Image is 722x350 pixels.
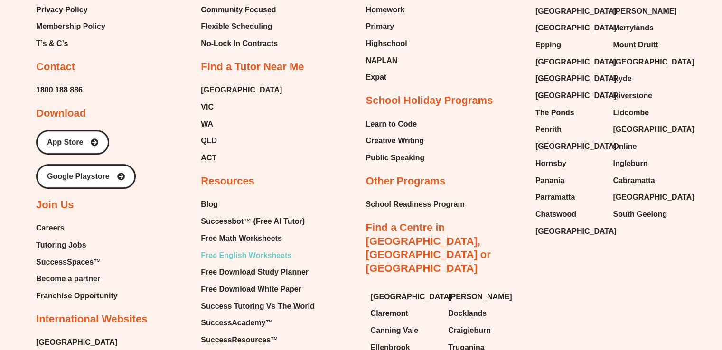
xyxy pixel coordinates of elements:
a: [GEOGRAPHIC_DATA] [535,139,604,154]
span: Mount Druitt [613,38,658,52]
span: [GEOGRAPHIC_DATA] [535,72,617,86]
span: SuccessResources™ [201,333,278,347]
span: South Geelong [613,207,667,221]
span: [GEOGRAPHIC_DATA] [535,4,617,18]
a: Community Focused [201,3,281,17]
a: Primary [366,19,412,34]
a: Free Download Study Planner [201,265,314,279]
span: QLD [201,134,217,148]
span: Penrith [535,122,562,137]
span: Ryde [613,72,631,86]
span: [GEOGRAPHIC_DATA] [613,190,694,204]
a: QLD [201,134,282,148]
a: [GEOGRAPHIC_DATA] [535,224,604,239]
h2: School Holiday Programs [366,94,493,108]
a: Hornsby [535,157,604,171]
a: [PERSON_NAME] [448,290,516,304]
span: Highschool [366,37,407,51]
span: Free Download Study Planner [201,265,309,279]
a: [GEOGRAPHIC_DATA] [371,290,439,304]
span: [GEOGRAPHIC_DATA] [535,89,617,103]
a: Highschool [366,37,412,51]
a: Successbot™ (Free AI Tutor) [201,214,314,229]
span: Canning Vale [371,323,418,338]
span: The Ponds [535,106,574,120]
div: Chat Widget [564,243,722,350]
a: Free Download White Paper [201,282,314,296]
span: WA [201,117,213,131]
h2: International Websites [36,313,147,326]
a: Find a Centre in [GEOGRAPHIC_DATA], [GEOGRAPHIC_DATA] or [GEOGRAPHIC_DATA] [366,221,491,274]
a: [GEOGRAPHIC_DATA] [535,55,604,69]
a: [GEOGRAPHIC_DATA] [613,55,681,69]
span: [GEOGRAPHIC_DATA] [613,55,694,69]
a: Franchise Opportunity [36,289,118,303]
span: SuccessAcademy™ [201,316,273,330]
span: ACT [201,151,216,165]
a: NAPLAN [366,54,412,68]
span: Learn to Code [366,117,417,131]
span: Membership Policy [36,19,105,34]
span: Privacy Policy [36,3,88,17]
span: [GEOGRAPHIC_DATA] [371,290,452,304]
a: School Readiness Program [366,197,465,212]
span: Chatswood [535,207,576,221]
span: Free English Worksheets [201,249,291,263]
a: Free Math Worksheets [201,231,314,246]
a: Panania [535,174,604,188]
span: Blog [201,197,218,212]
span: Google Playstore [47,173,110,180]
a: Riverstone [613,89,681,103]
a: [GEOGRAPHIC_DATA] [36,335,117,350]
span: Epping [535,38,561,52]
a: Ryde [613,72,681,86]
span: Free Download White Paper [201,282,301,296]
span: Riverstone [613,89,652,103]
a: Online [613,139,681,154]
a: Canning Vale [371,323,439,338]
a: Creative Writing [366,134,425,148]
span: Expat [366,70,387,84]
a: Flexible Scheduling [201,19,281,34]
span: Careers [36,221,65,235]
a: [GEOGRAPHIC_DATA] [535,4,604,18]
a: Free English Worksheets [201,249,314,263]
a: App Store [36,130,109,155]
span: Flexible Scheduling [201,19,272,34]
span: [PERSON_NAME] [613,4,676,18]
span: Ingleburn [613,157,647,171]
a: Penrith [535,122,604,137]
a: Docklands [448,306,516,321]
a: No-Lock In Contracts [201,37,281,51]
a: T’s & C’s [36,37,105,51]
a: Chatswood [535,207,604,221]
a: ACT [201,151,282,165]
span: [GEOGRAPHIC_DATA] [535,21,617,35]
a: [GEOGRAPHIC_DATA] [535,72,604,86]
a: Cabramatta [613,174,681,188]
a: Expat [366,70,412,84]
a: SuccessResources™ [201,333,314,347]
a: Parramatta [535,190,604,204]
a: Success Tutoring Vs The World [201,299,314,313]
span: [PERSON_NAME] [448,290,512,304]
a: South Geelong [613,207,681,221]
a: 1800 188 886 [36,83,83,97]
a: [GEOGRAPHIC_DATA] [201,83,282,97]
a: Become a partner [36,272,118,286]
h2: Find a Tutor Near Me [201,60,304,74]
span: SuccessSpaces™ [36,255,101,269]
a: [GEOGRAPHIC_DATA] [535,21,604,35]
a: Merrylands [613,21,681,35]
a: Tutoring Jobs [36,238,118,252]
a: Epping [535,38,604,52]
a: SuccessAcademy™ [201,316,314,330]
h2: Resources [201,175,254,188]
span: [GEOGRAPHIC_DATA] [535,139,617,154]
a: Public Speaking [366,151,425,165]
span: Cabramatta [613,174,655,188]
